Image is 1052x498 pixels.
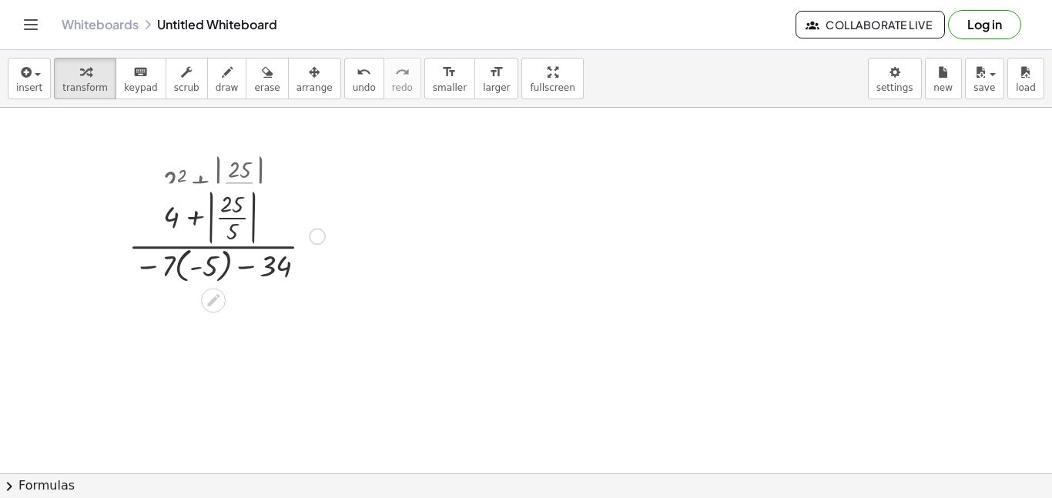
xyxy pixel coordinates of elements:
button: format_sizesmaller [424,58,475,99]
button: draw [207,58,247,99]
button: erase [246,58,288,99]
div: Edit math [201,288,226,313]
span: redo [392,82,413,93]
span: load [1016,82,1036,93]
span: keypad [124,82,158,93]
button: settings [868,58,922,99]
button: arrange [288,58,341,99]
span: new [933,82,953,93]
span: settings [876,82,913,93]
button: Toggle navigation [18,12,43,37]
button: undoundo [344,58,384,99]
button: insert [8,58,51,99]
span: draw [216,82,239,93]
i: redo [395,63,410,82]
i: undo [357,63,371,82]
button: redoredo [384,58,421,99]
a: Whiteboards [62,17,139,32]
i: keyboard [133,63,148,82]
button: Collaborate Live [796,11,945,38]
button: keyboardkeypad [116,58,166,99]
span: save [973,82,995,93]
span: erase [254,82,280,93]
span: transform [62,82,108,93]
span: smaller [433,82,467,93]
span: fullscreen [530,82,575,93]
i: format_size [442,63,457,82]
button: load [1007,58,1044,99]
button: format_sizelarger [474,58,518,99]
i: format_size [489,63,504,82]
button: scrub [166,58,208,99]
button: Log in [948,10,1021,39]
span: arrange [297,82,333,93]
button: save [965,58,1004,99]
button: fullscreen [521,58,583,99]
span: scrub [174,82,199,93]
span: Collaborate Live [809,18,932,32]
span: undo [353,82,376,93]
span: larger [483,82,510,93]
span: insert [16,82,42,93]
button: new [925,58,962,99]
button: transform [54,58,116,99]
